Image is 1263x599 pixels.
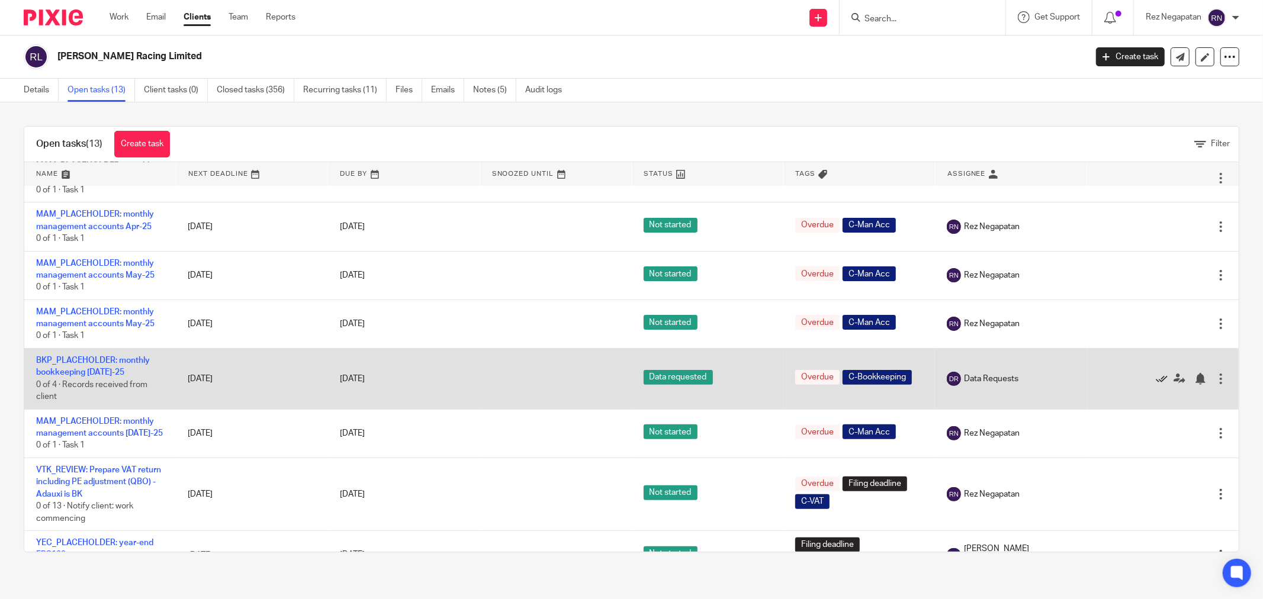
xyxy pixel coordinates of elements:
img: svg%3E [1207,8,1226,27]
span: Overdue [795,476,840,491]
a: VTK_REVIEW: Prepare VAT return including PE adjustment (QBO) - Adauxi is BK [36,466,161,498]
a: Notes (5) [473,79,516,102]
span: [DATE] [340,551,365,559]
span: Not started [644,218,698,233]
a: MAM_PLACEHOLDER: monthly management accounts Apr-25 [36,210,154,230]
span: C-Man Acc [843,424,896,439]
span: Overdue [795,424,840,439]
span: Filter [1211,140,1230,148]
img: svg%3E [947,317,961,331]
span: Not started [644,315,698,330]
img: svg%3E [947,268,961,282]
span: Overdue [795,218,840,233]
span: [DATE] [340,223,365,231]
span: Get Support [1034,13,1080,21]
a: MAM_PLACEHOLDER: monthly management accounts May-25 [36,259,155,279]
td: [DATE] [176,251,327,299]
img: svg%3E [24,44,49,69]
span: Rez Negapatan [964,269,1020,281]
span: C-VAT [795,494,830,509]
span: Overdue [795,266,840,281]
a: MAM_PLACEHOLDER: monthly management accounts [DATE]-25 [36,417,163,437]
span: Tags [795,170,815,177]
span: Rez Negapatan [964,221,1020,233]
img: svg%3E [947,372,961,386]
img: svg%3E [947,426,961,440]
span: Status [644,170,673,177]
a: Create task [1096,47,1165,66]
span: (13) [86,139,102,149]
a: Details [24,79,59,102]
span: Rez Negapatan [964,488,1020,500]
span: Filing deadline [843,476,907,491]
td: [DATE] [176,349,327,410]
span: Not started [644,485,698,500]
a: Audit logs [525,79,571,102]
span: [DATE] [340,429,365,437]
span: 0 of 1 · Task 1 [36,186,85,194]
span: C-Man Acc [843,315,896,330]
span: Overdue [795,315,840,330]
td: [DATE] [176,202,327,251]
span: 0 of 1 · Task 1 [36,284,85,292]
a: Closed tasks (356) [217,79,294,102]
a: Recurring tasks (11) [303,79,387,102]
a: Create task [114,131,170,157]
span: 0 of 1 · Task 1 [36,332,85,340]
td: [DATE] [176,531,327,579]
span: Data Requests [964,373,1018,385]
a: BKP_PLACEHOLDER: monthly bookkeeping [DATE]-25 [36,356,150,376]
h1: Open tasks [36,138,102,150]
span: C-Bookkeeping [843,370,912,385]
a: Email [146,11,166,23]
span: Data requested [644,370,713,385]
span: [PERSON_NAME][DEMOGRAPHIC_DATA] [964,543,1075,567]
a: Files [396,79,422,102]
h2: [PERSON_NAME] Racing Limited [57,50,874,63]
a: Open tasks (13) [68,79,135,102]
span: Overdue [795,370,840,385]
td: [DATE] [176,409,327,458]
span: Not started [644,424,698,439]
span: Not started [644,266,698,281]
span: 0 of 1 · Task 1 [36,234,85,243]
a: Reports [266,11,295,23]
a: MAM_PLACEHOLDER: monthly management accounts May-25 [36,308,155,328]
span: Rez Negapatan [964,427,1020,439]
img: svg%3E [947,220,961,234]
img: svg%3E [947,487,961,501]
a: Work [110,11,128,23]
a: Team [229,11,248,23]
span: C-Man Acc [843,218,896,233]
a: Emails [431,79,464,102]
span: Filing deadline [795,537,860,552]
a: Clients [184,11,211,23]
span: Snoozed Until [492,170,554,177]
span: [DATE] [340,490,365,498]
span: Rez Negapatan [964,318,1020,330]
span: [DATE] [340,271,365,279]
input: Search [863,14,970,25]
p: Rez Negapatan [1146,11,1201,23]
span: C-Man Acc [843,266,896,281]
span: 0 of 13 · Notify client: work commencing [36,502,133,523]
a: Client tasks (0) [144,79,208,102]
td: [DATE] [176,299,327,348]
img: svg%3E [947,548,961,562]
a: Mark as done [1156,373,1174,385]
span: [DATE] [340,320,365,328]
img: Pixie [24,9,83,25]
td: [DATE] [176,458,327,531]
span: [DATE] [340,375,365,383]
span: 0 of 4 · Records received from client [36,381,147,401]
span: Not started [644,546,698,561]
span: 0 of 1 · Task 1 [36,442,85,450]
a: YEC_PLACEHOLDER: year-end FRS102 accounts company [36,539,153,559]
